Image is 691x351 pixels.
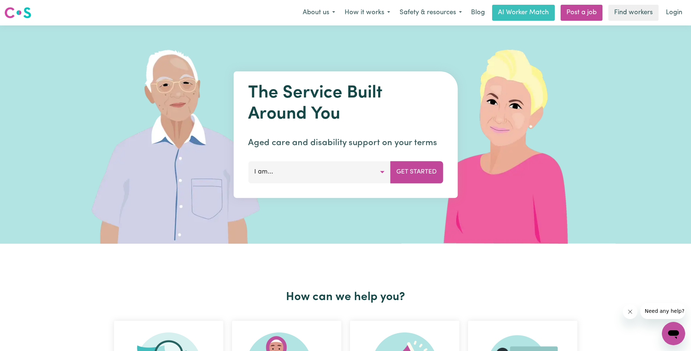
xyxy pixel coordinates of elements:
iframe: Close message [623,304,637,319]
button: How it works [340,5,395,20]
h1: The Service Built Around You [248,83,443,125]
iframe: Message from company [640,303,685,319]
p: Aged care and disability support on your terms [248,136,443,149]
a: AI Worker Match [492,5,555,21]
a: Careseekers logo [4,4,31,21]
iframe: Button to launch messaging window [662,322,685,345]
img: Careseekers logo [4,6,31,19]
h2: How can we help you? [110,290,582,304]
a: Login [661,5,687,21]
a: Blog [467,5,489,21]
button: Safety & resources [395,5,467,20]
button: Get Started [390,161,443,183]
button: I am... [248,161,390,183]
a: Post a job [561,5,602,21]
a: Find workers [608,5,659,21]
button: About us [298,5,340,20]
